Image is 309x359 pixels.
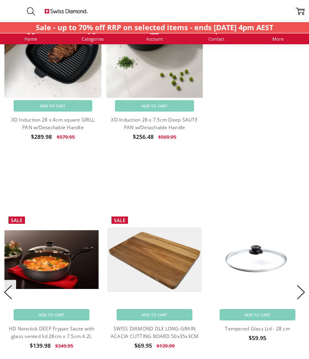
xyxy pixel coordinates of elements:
a: Tempered Glass Lid - 28 cm [225,325,290,332]
img: XD Induction 28 x 4cm square GRILL PAN w/Detachable Handle [4,1,101,98]
span: $69.95 [134,342,152,349]
button: Next [293,280,309,304]
img: XD Induction 28 x 7.5cm Deep SAUTE PAN w/Detachable Handle [106,1,203,98]
span: Home [25,37,37,41]
h2: BEST SELLERS [4,177,305,189]
a: SWISS DIAMOND DLX LONG-GRAIN ACACIA CUTTING BOARD 50x35x3CM [111,325,199,340]
span: Account [146,37,163,41]
a: Tempered Glass Lid - 28 cm [210,213,305,307]
a: Add to Cart [14,309,90,320]
span: $139.98 [30,342,51,349]
img: Tempered Glass Lid - 28 cm [210,230,305,289]
img: HD Nonstick DEEP Frypan Saute with glass vented lid 28cm x 7.5cm 4.2L [4,230,99,289]
span: $569.95 [158,134,176,140]
span: $349.95 [55,342,73,349]
a: HD Nonstick DEEP Frypan Saute with glass vented lid 28cm x 7.5cm 4.2L [9,325,95,340]
a: XD Induction 28 x 7.5cm Deep SAUTE PAN w/Detachable Handle [111,116,198,131]
span: Sale [11,217,23,224]
span: $59.95 [249,334,266,342]
p: Fall In Love With Your Kitchen Again [4,193,305,199]
span: $139.99 [157,342,175,349]
a: Add to Cart [117,309,193,320]
img: SWISS DIAMOND DLX LONG-GRAIN ACACIA CUTTING BOARD 50x35x3CM [107,227,202,292]
a: Home [25,25,37,41]
span: $289.98 [31,133,52,140]
a: Add to Cart [220,309,296,320]
a: HD Nonstick DEEP Frypan Saute with glass vented lid 28cm x 7.5cm 4.2L [4,213,99,307]
a: Add to Cart [14,100,93,111]
a: Add to Cart [115,100,194,111]
span: Contact [208,37,225,41]
span: Categories [82,37,104,41]
a: XD Induction 28 x 4cm square GRILL PAN w/Detachable Handle [11,116,95,131]
strong: Sale - up to 70% off RRP on selected items - ends [DATE] 4pm AEST [36,23,273,32]
span: More [272,37,284,41]
span: $579.95 [57,134,75,140]
span: $256.48 [133,133,154,140]
a: SWISS DIAMOND DLX LONG-GRAIN ACACIA CUTTING BOARD 50x35x3CM [107,213,202,307]
span: Sale [114,217,126,224]
img: Free Shipping On Every Order [45,2,88,20]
